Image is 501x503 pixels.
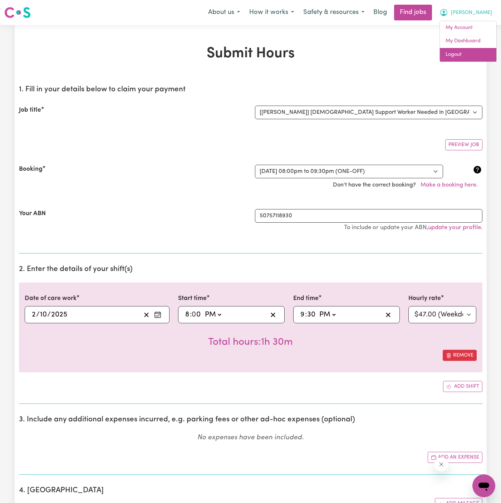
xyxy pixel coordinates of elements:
input: -- [31,309,36,320]
span: Need any help? [4,5,43,11]
a: My Dashboard [440,34,496,48]
label: Booking [19,165,43,174]
a: Careseekers logo [4,4,31,21]
button: Preview Job [445,139,482,150]
label: Hourly rate [408,294,441,303]
span: / [36,311,40,319]
span: 0 [192,311,196,318]
a: My Account [440,21,496,35]
label: Job title [19,106,41,115]
input: -- [307,309,316,320]
h2: 3. Include any additional expenses incurred, e.g. parking fees or other ad-hoc expenses (optional) [19,415,482,424]
span: Don't have the correct booking? [333,182,482,188]
label: End time [293,294,319,303]
span: Total hours worked: 1 hour 30 minutes [208,337,293,347]
button: Make a booking here. [416,178,482,192]
small: To include or update your ABN, . [344,224,482,231]
h2: 2. Enter the details of your shift(s) [19,265,482,274]
a: Find jobs [394,5,432,20]
iframe: Button to launch messaging window [472,474,495,497]
button: Remove this shift [443,350,477,361]
label: Your ABN [19,209,46,218]
button: Clear date [141,309,152,320]
button: Add another shift [443,381,482,392]
input: -- [192,309,201,320]
a: Logout [440,48,496,62]
button: About us [203,5,245,20]
button: My Account [435,5,497,20]
img: Careseekers logo [4,6,31,19]
h2: 4. [GEOGRAPHIC_DATA] [19,486,482,495]
h1: Submit Hours [19,45,482,62]
div: My Account [439,21,497,62]
button: Enter the date of care work [152,309,163,320]
label: Date of care work [25,294,77,303]
a: Blog [369,5,391,20]
button: How it works [245,5,299,20]
a: update your profile [428,224,481,231]
span: / [47,311,51,319]
input: ---- [51,309,68,320]
input: -- [300,309,305,320]
label: Start time [178,294,207,303]
input: -- [185,309,190,320]
iframe: Close message [434,457,448,471]
input: -- [40,309,47,320]
button: Add another expense [428,452,482,463]
span: : [190,311,192,319]
button: Safety & resources [299,5,369,20]
em: No expenses have been included. [197,434,304,441]
h2: 1. Fill in your details below to claim your payment [19,85,482,94]
span: : [305,311,307,319]
span: [PERSON_NAME] [451,9,492,17]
